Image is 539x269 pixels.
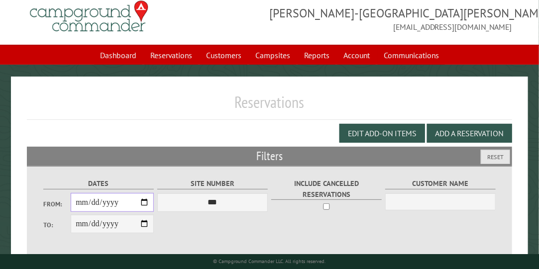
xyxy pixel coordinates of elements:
[213,258,325,265] small: © Campground Commander LLC. All rights reserved.
[200,46,247,65] a: Customers
[144,46,198,65] a: Reservations
[94,46,142,65] a: Dashboard
[43,220,71,230] label: To:
[298,46,335,65] a: Reports
[271,178,382,200] label: Include Cancelled Reservations
[43,178,154,189] label: Dates
[27,147,512,166] h2: Filters
[337,46,376,65] a: Account
[481,150,510,164] button: Reset
[385,178,496,189] label: Customer Name
[378,46,445,65] a: Communications
[157,178,268,189] label: Site Number
[27,92,512,120] h1: Reservations
[427,124,512,143] button: Add a Reservation
[339,124,425,143] button: Edit Add-on Items
[43,199,71,209] label: From:
[270,5,512,33] span: [PERSON_NAME]-[GEOGRAPHIC_DATA][PERSON_NAME] [EMAIL_ADDRESS][DOMAIN_NAME]
[249,46,296,65] a: Campsites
